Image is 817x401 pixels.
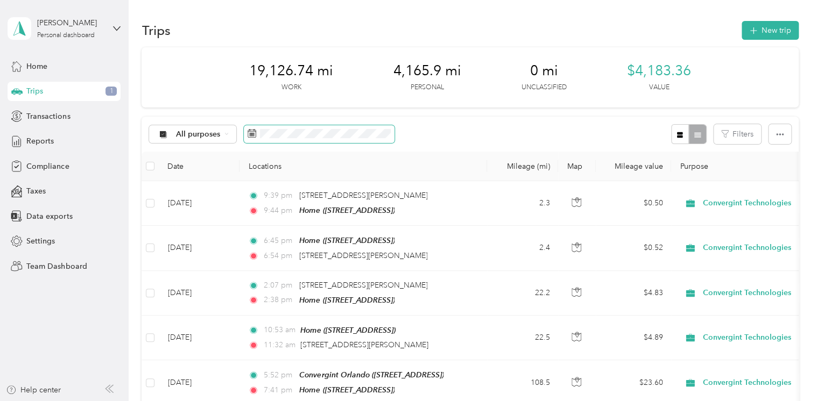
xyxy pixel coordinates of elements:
span: [STREET_ADDRESS][PERSON_NAME] [299,191,427,200]
td: 2.4 [487,226,558,270]
span: Settings [26,235,55,247]
td: $0.52 [596,226,671,270]
td: 22.2 [487,271,558,316]
td: [DATE] [159,181,240,226]
td: $4.83 [596,271,671,316]
span: All purposes [176,131,221,138]
span: 10:53 am [264,324,295,336]
button: New trip [742,21,799,40]
div: Personal dashboard [37,32,95,39]
span: Home [26,61,47,72]
span: Trips [26,85,43,97]
span: 2:07 pm [264,280,294,291]
span: 9:44 pm [264,205,294,217]
button: Help center [6,384,61,396]
td: $4.89 [596,316,671,360]
span: Team Dashboard [26,261,87,272]
div: [PERSON_NAME] [37,17,104,28]
span: Convergint Technologies [703,332,801,343]
th: Mileage (mi) [487,152,558,181]
p: Work [281,83,301,92]
span: 19,126.74 mi [249,62,333,80]
span: 7:41 pm [264,384,294,396]
span: Home ([STREET_ADDRESS]) [299,236,395,245]
th: Map [558,152,596,181]
p: Value [649,83,669,92]
span: 5:52 pm [264,369,294,381]
span: [STREET_ADDRESS][PERSON_NAME] [299,251,427,260]
td: 22.5 [487,316,558,360]
span: Convergint Orlando ([STREET_ADDRESS]) [299,370,443,379]
h1: Trips [142,25,170,36]
span: 1 [105,87,117,96]
span: 0 mi [530,62,558,80]
th: Locations [240,152,487,181]
span: [STREET_ADDRESS][PERSON_NAME] [300,340,428,349]
span: Home ([STREET_ADDRESS]) [299,385,395,394]
span: 2:38 pm [264,294,294,306]
span: Convergint Technologies [703,377,801,389]
span: $4,183.36 [627,62,691,80]
th: Mileage value [596,152,671,181]
td: $0.50 [596,181,671,226]
p: Personal [411,83,444,92]
span: Home ([STREET_ADDRESS]) [299,296,395,304]
span: 4,165.9 mi [393,62,461,80]
td: [DATE] [159,316,240,360]
span: 9:39 pm [264,190,294,202]
span: 6:45 pm [264,235,294,247]
span: 11:32 am [264,339,295,351]
span: Compliance [26,161,69,172]
p: Unclassified [522,83,567,92]
span: Convergint Technologies [703,287,801,299]
span: Data exports [26,211,72,222]
span: Convergint Technologies [703,242,801,254]
iframe: Everlance-gr Chat Button Frame [757,341,817,401]
td: [DATE] [159,271,240,316]
span: Home ([STREET_ADDRESS]) [299,206,395,214]
td: 2.3 [487,181,558,226]
button: Filters [714,124,761,144]
span: [STREET_ADDRESS][PERSON_NAME] [299,281,427,290]
th: Date [159,152,240,181]
span: 6:54 pm [264,250,294,262]
td: [DATE] [159,226,240,270]
span: Convergint Technologies [703,197,801,209]
span: Reports [26,135,54,147]
span: Taxes [26,185,46,197]
span: Home ([STREET_ADDRESS]) [300,326,396,334]
span: Transactions [26,111,70,122]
